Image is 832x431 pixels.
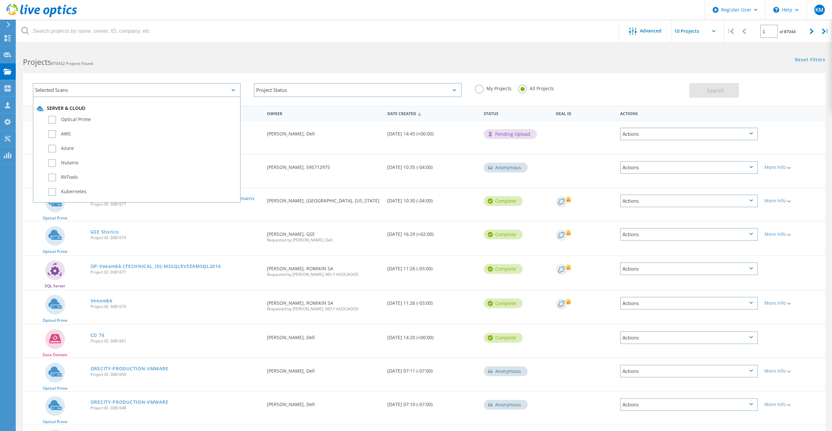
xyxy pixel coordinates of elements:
div: [PERSON_NAME], Dell [264,325,384,346]
div: Actions [620,398,758,411]
div: Actions [617,107,761,119]
div: Anonymous [484,400,528,410]
span: 870432 Projects Found [51,61,93,66]
span: Advanced [640,29,661,33]
a: Live Optics Dashboard [7,14,77,18]
div: | [819,20,832,43]
label: RVTools [48,174,237,181]
span: Requested by [PERSON_NAME], MD Y ASOCIADOS [267,273,381,277]
div: [DATE] 14:20 (+00:00) [384,325,480,346]
label: Optical Prime [48,116,237,124]
div: Anonymous [484,366,528,376]
span: Project ID: 3081671 [91,270,260,274]
span: Project ID: 3081648 [91,406,260,410]
div: Server & Cloud [37,105,237,112]
span: Project ID: 3081650 [91,373,260,377]
div: [DATE] 14:45 (+00:00) [384,121,480,143]
span: Project ID: 3081661 [91,339,260,343]
div: [PERSON_NAME], ROMIKIN SA [264,256,384,283]
div: Owner [264,107,384,119]
div: [PERSON_NAME], ROMIKIN SA [264,290,384,318]
span: Project ID: 3081675 [91,236,260,240]
div: Complete [484,264,523,274]
label: AWS [48,130,237,138]
div: Complete [484,196,523,206]
a: Veeambk [91,298,113,303]
span: SQL Server [45,284,65,288]
label: Nutanix [48,159,237,167]
div: Actions [620,262,758,275]
div: Pending Upload [484,129,537,139]
div: Complete [484,230,523,239]
div: Complete [484,333,523,343]
div: More Info [764,232,822,236]
span: Project ID: 3081677 [91,202,260,206]
svg: \n [773,7,779,13]
div: Actions [620,195,758,207]
div: [DATE] 11:26 (-03:00) [384,290,480,312]
div: Actions [620,128,758,140]
div: [DATE] 11:26 (-03:00) [384,256,480,277]
div: Selected Scans [33,83,241,97]
label: Kubernetes [48,188,237,196]
span: Optical Prime [43,250,68,254]
div: Anonymous [484,163,528,173]
a: GSE Storico [91,230,119,234]
button: Search [689,83,739,98]
div: More Info [764,165,822,170]
div: Actions [620,161,758,174]
div: [PERSON_NAME], 595712975 [264,154,384,176]
div: [PERSON_NAME], Dell [264,392,384,413]
div: [DATE] 10:30 (-04:00) [384,188,480,210]
div: [PERSON_NAME], Dell [264,358,384,380]
span: Data Domain [43,353,68,357]
a: ORECITY-PRODUCTION-VMWARE [91,400,169,404]
div: Status [480,107,553,119]
span: Optical Prime [43,216,68,220]
a: ORECITY-PRODUCTION-VMWARE [91,366,169,371]
label: My Projects [475,85,512,91]
div: Actions [620,228,758,241]
div: [DATE] 16:29 (+02:00) [384,221,480,243]
div: [DATE] 07:10 (-07:00) [384,392,480,413]
span: Requested by [PERSON_NAME], Dell [267,238,381,242]
span: of 87044 [780,29,796,34]
label: Azure [48,145,237,153]
div: More Info [764,198,822,203]
div: [PERSON_NAME], Dell [264,121,384,143]
span: Optical Prime [43,420,68,424]
span: Optical Prime [43,386,68,390]
a: Reset Filters [795,57,825,63]
div: Actions [620,365,758,378]
div: [DATE] 07:11 (-07:00) [384,358,480,380]
div: More Info [764,402,822,407]
label: All Projects [518,85,554,91]
div: [PERSON_NAME], [GEOGRAPHIC_DATA], [US_STATE] [264,188,384,210]
div: More Info [764,301,822,305]
div: Date Created [384,107,480,119]
a: CD 76 [91,333,105,338]
b: Projects [23,57,51,67]
span: Project ID: 3081670 [91,305,260,309]
div: Actions [620,331,758,344]
span: Search [707,87,724,94]
span: KM [815,7,823,12]
div: Deal Id [553,107,617,119]
div: Project Status [254,83,462,97]
div: [DATE] 10:35 (-04:00) [384,154,480,176]
div: More Info [764,369,822,373]
span: Optical Prime [43,318,68,322]
a: OP-Veeambk-[TECHNICAL_ID]-MSSQL$VEEAMSQL2016 [91,264,221,269]
div: Actions [620,297,758,310]
div: [PERSON_NAME], GSE [264,221,384,249]
div: | [724,20,737,43]
input: Search projects by name, owner, ID, company, etc [16,20,619,43]
div: Complete [484,298,523,308]
span: Requested by [PERSON_NAME], MD Y ASOCIADOS [267,307,381,311]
